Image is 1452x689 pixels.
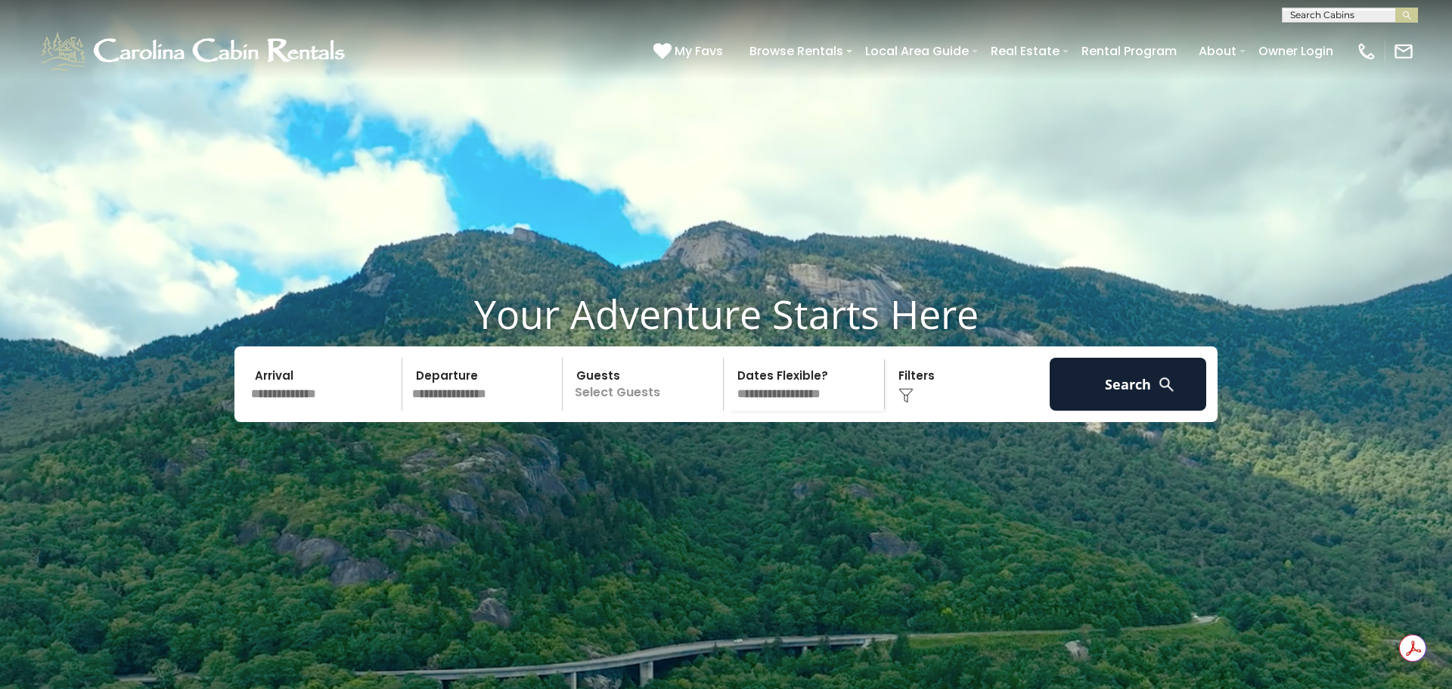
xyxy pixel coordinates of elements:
[653,42,727,61] a: My Favs
[1191,38,1244,64] a: About
[898,388,914,403] img: filter--v1.png
[1157,375,1176,394] img: search-regular-white.png
[1393,41,1414,62] img: mail-regular-white.png
[567,358,723,411] p: Select Guests
[1251,38,1341,64] a: Owner Login
[742,38,851,64] a: Browse Rentals
[1356,41,1377,62] img: phone-regular-white.png
[38,29,352,74] img: White-1-1-2.png
[1074,38,1184,64] a: Rental Program
[675,42,723,61] span: My Favs
[11,290,1441,337] h1: Your Adventure Starts Here
[858,38,976,64] a: Local Area Guide
[1050,358,1206,411] button: Search
[983,38,1067,64] a: Real Estate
